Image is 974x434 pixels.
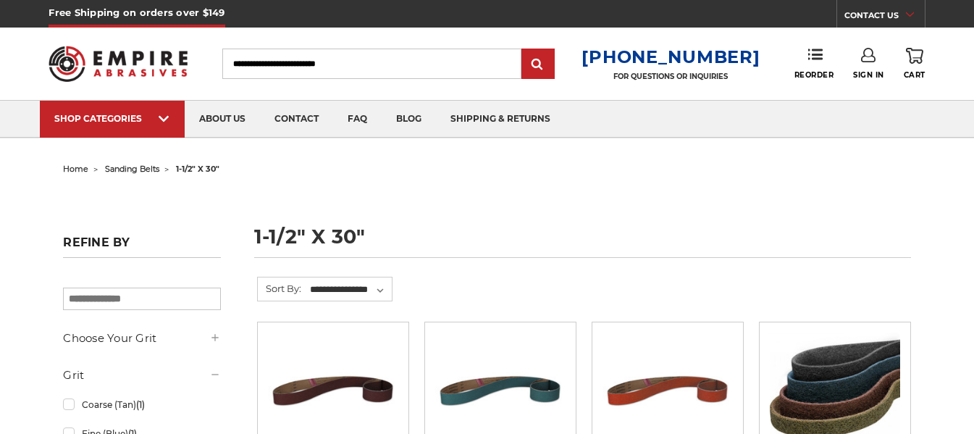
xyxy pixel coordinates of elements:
label: Sort By: [258,277,301,299]
h5: Refine by [63,235,220,258]
a: Reorder [794,48,834,79]
a: Cart [904,48,925,80]
a: about us [185,101,260,138]
input: Submit [524,50,553,79]
span: Cart [904,70,925,80]
h5: Choose Your Grit [63,330,220,347]
a: contact [260,101,333,138]
a: CONTACT US [844,7,925,28]
span: 1-1/2" x 30" [176,164,219,174]
span: Sign In [853,70,884,80]
p: FOR QUESTIONS OR INQUIRIES [582,72,760,81]
a: Coarse (Tan) [63,392,220,417]
a: blog [382,101,436,138]
span: Reorder [794,70,834,80]
h1: 1-1/2" x 30" [254,227,911,258]
span: (1) [136,399,145,410]
h5: Grit [63,367,220,384]
a: sanding belts [105,164,159,174]
img: Empire Abrasives [49,37,187,91]
select: Sort By: [308,279,392,301]
a: home [63,164,88,174]
div: SHOP CATEGORIES [54,113,170,124]
a: shipping & returns [436,101,565,138]
a: [PHONE_NUMBER] [582,46,760,67]
a: faq [333,101,382,138]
